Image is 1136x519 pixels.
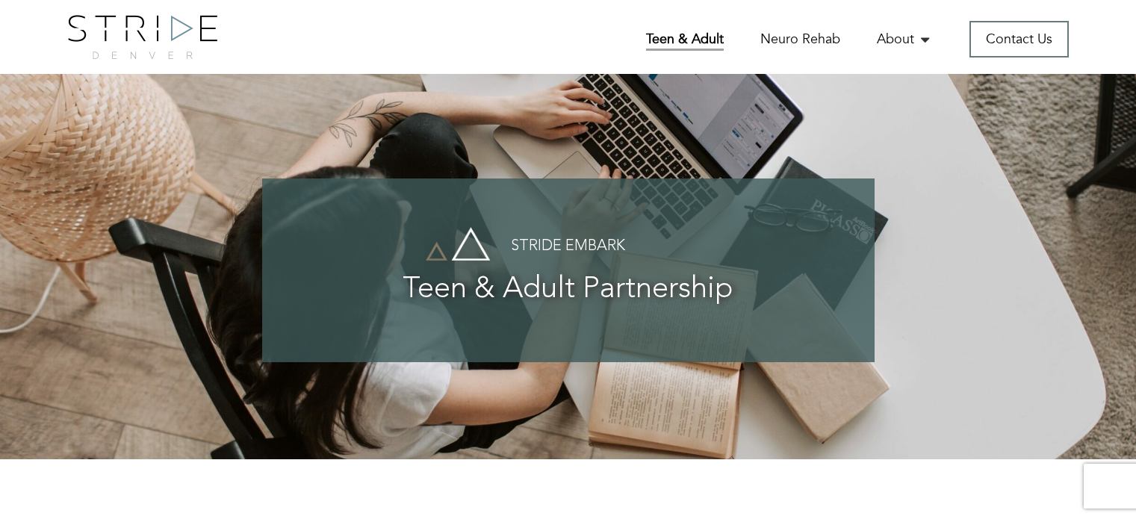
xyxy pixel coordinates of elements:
[68,15,217,59] img: logo.png
[292,273,845,306] h3: Teen & Adult Partnership
[646,30,724,51] a: Teen & Adult
[292,238,845,255] h4: Stride Embark
[760,30,840,49] a: Neuro Rehab
[877,30,933,49] a: About
[969,21,1069,58] a: Contact Us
